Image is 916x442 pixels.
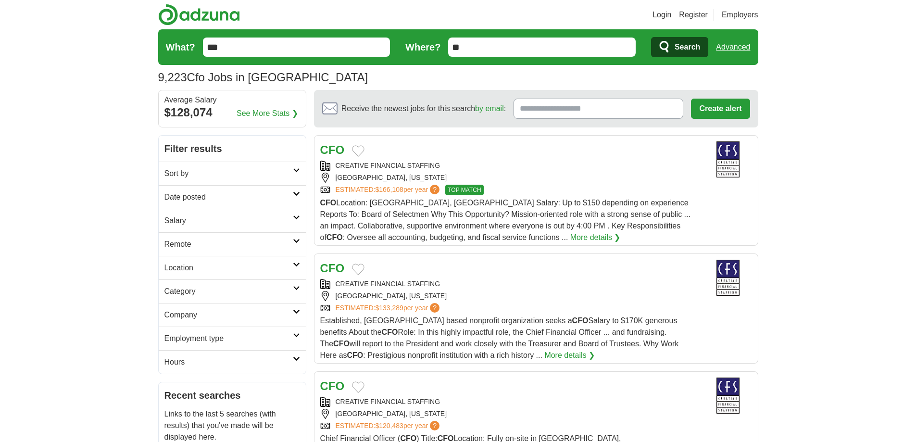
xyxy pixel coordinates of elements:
[164,286,293,297] h2: Category
[164,388,300,403] h2: Recent searches
[164,168,293,179] h2: Sort by
[430,303,439,313] span: ?
[320,262,345,275] a: CFO
[675,38,700,57] span: Search
[430,185,439,194] span: ?
[336,398,440,405] a: CREATIVE FINANCIAL STAFFING
[336,185,442,195] a: ESTIMATED:$166,108per year?
[159,209,306,232] a: Salary
[352,264,364,275] button: Add to favorite jobs
[375,422,403,429] span: $120,483
[336,421,442,431] a: ESTIMATED:$120,483per year?
[159,136,306,162] h2: Filter results
[336,280,440,288] a: CREATIVE FINANCIAL STAFFING
[572,316,589,325] strong: CFO
[716,38,750,57] a: Advanced
[691,99,750,119] button: Create alert
[159,185,306,209] a: Date posted
[352,145,364,157] button: Add to favorite jobs
[320,291,696,301] div: [GEOGRAPHIC_DATA], [US_STATE]
[475,104,504,113] a: by email
[347,351,364,359] strong: CFO
[158,4,240,25] img: Adzuna logo
[159,232,306,256] a: Remote
[352,381,364,393] button: Add to favorite jobs
[326,233,343,241] strong: CFO
[164,191,293,203] h2: Date posted
[320,143,345,156] a: CFO
[159,162,306,185] a: Sort by
[166,40,195,54] label: What?
[164,333,293,344] h2: Employment type
[405,40,440,54] label: Where?
[704,260,752,296] img: Creative Financial Staffing logo
[679,9,708,21] a: Register
[320,316,679,359] span: Established, [GEOGRAPHIC_DATA] based nonprofit organization seeks a Salary to $170K generous bene...
[570,232,621,243] a: More details ❯
[320,409,696,419] div: [GEOGRAPHIC_DATA], [US_STATE]
[445,185,483,195] span: TOP MATCH
[651,37,708,57] button: Search
[320,379,345,392] a: CFO
[382,328,398,336] strong: CFO
[159,350,306,374] a: Hours
[704,141,752,177] img: Creative Financial Staffing logo
[164,356,293,368] h2: Hours
[336,162,440,169] a: CREATIVE FINANCIAL STAFFING
[544,350,595,361] a: More details ❯
[158,69,187,86] span: 9,223
[375,186,403,193] span: $166,108
[341,103,506,114] span: Receive the newest jobs for this search :
[704,378,752,414] img: Creative Financial Staffing logo
[320,173,696,183] div: [GEOGRAPHIC_DATA], [US_STATE]
[164,239,293,250] h2: Remote
[336,303,442,313] a: ESTIMATED:$133,289per year?
[320,199,690,241] span: Location: [GEOGRAPHIC_DATA], [GEOGRAPHIC_DATA] Salary: Up to $150 depending on experience Reports...
[652,9,671,21] a: Login
[164,309,293,321] h2: Company
[430,421,439,430] span: ?
[159,327,306,350] a: Employment type
[333,340,350,348] strong: CFO
[159,279,306,303] a: Category
[158,71,368,84] h1: Cfo Jobs in [GEOGRAPHIC_DATA]
[237,108,298,119] a: See More Stats ❯
[722,9,758,21] a: Employers
[159,256,306,279] a: Location
[164,104,300,121] div: $128,074
[164,215,293,227] h2: Salary
[375,304,403,312] span: $133,289
[320,199,337,207] strong: CFO
[164,262,293,274] h2: Location
[159,303,306,327] a: Company
[164,96,300,104] div: Average Salary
